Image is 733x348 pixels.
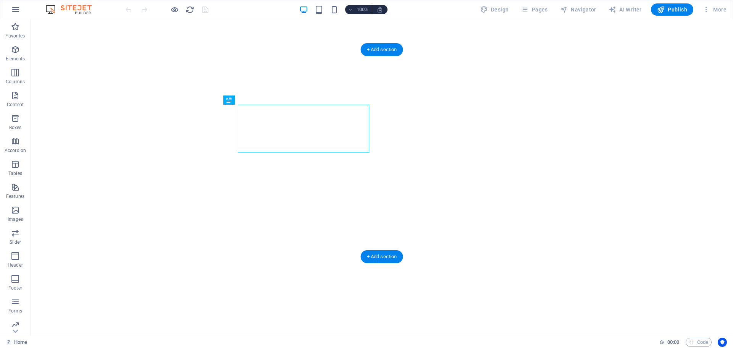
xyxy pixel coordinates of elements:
h6: Session time [659,338,680,347]
div: + Add section [361,43,403,56]
span: Code [689,338,708,347]
button: Usercentrics [718,338,727,347]
p: Boxes [9,125,22,131]
p: Features [6,193,24,199]
button: 100% [345,5,372,14]
i: On resize automatically adjust zoom level to fit chosen device. [376,6,383,13]
p: Header [8,262,23,268]
span: Navigator [560,6,596,13]
img: Editor Logo [44,5,101,14]
p: Accordion [5,147,26,154]
button: Code [686,338,712,347]
button: Navigator [557,3,599,16]
span: : [673,339,674,345]
p: Forms [8,308,22,314]
button: Pages [518,3,551,16]
h6: 100% [357,5,369,14]
div: Design (Ctrl+Alt+Y) [477,3,512,16]
button: AI Writer [605,3,645,16]
button: Design [477,3,512,16]
button: reload [185,5,194,14]
a: Click to cancel selection. Double-click to open Pages [6,338,27,347]
button: More [699,3,730,16]
p: Images [8,216,23,222]
p: Elements [6,56,25,62]
i: Reload page [186,5,194,14]
p: Slider [10,239,21,245]
p: Content [7,102,24,108]
p: Tables [8,170,22,176]
span: More [702,6,727,13]
button: Publish [651,3,693,16]
span: Pages [521,6,547,13]
span: AI Writer [609,6,642,13]
span: Design [480,6,509,13]
span: 00 00 [667,338,679,347]
button: Click here to leave preview mode and continue editing [170,5,179,14]
div: + Add section [361,250,403,263]
p: Columns [6,79,25,85]
p: Footer [8,285,22,291]
span: Publish [657,6,687,13]
p: Favorites [5,33,25,39]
